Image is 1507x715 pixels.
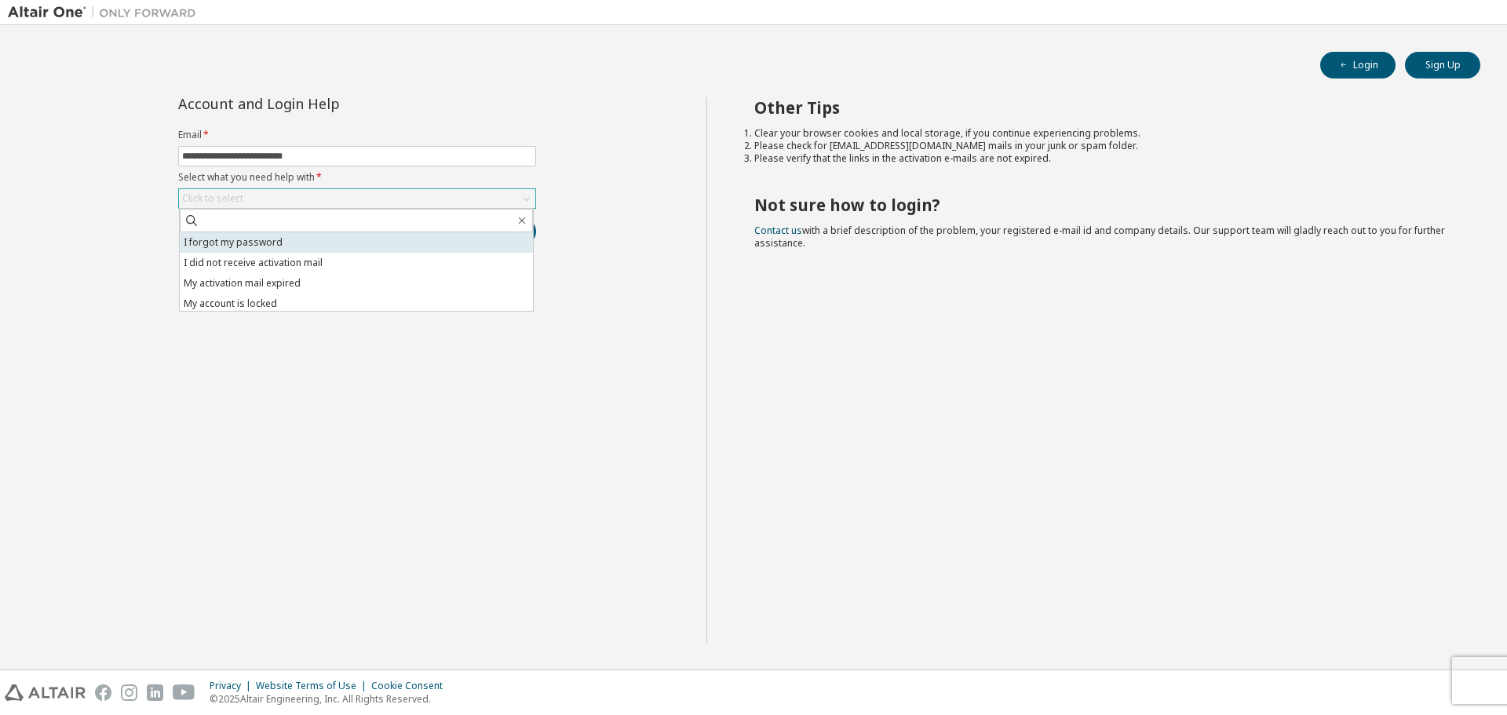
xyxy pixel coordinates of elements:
[178,97,465,110] div: Account and Login Help
[754,127,1453,140] li: Clear your browser cookies and local storage, if you continue experiencing problems.
[95,684,111,701] img: facebook.svg
[8,5,204,20] img: Altair One
[754,140,1453,152] li: Please check for [EMAIL_ADDRESS][DOMAIN_NAME] mails in your junk or spam folder.
[5,684,86,701] img: altair_logo.svg
[178,129,536,141] label: Email
[256,680,371,692] div: Website Terms of Use
[210,680,256,692] div: Privacy
[754,195,1453,215] h2: Not sure how to login?
[754,224,1445,250] span: with a brief description of the problem, your registered e-mail id and company details. Our suppo...
[178,171,536,184] label: Select what you need help with
[182,192,243,205] div: Click to select
[371,680,452,692] div: Cookie Consent
[210,692,452,706] p: © 2025 Altair Engineering, Inc. All Rights Reserved.
[147,684,163,701] img: linkedin.svg
[1320,52,1396,78] button: Login
[121,684,137,701] img: instagram.svg
[180,232,533,253] li: I forgot my password
[1405,52,1480,78] button: Sign Up
[754,224,802,237] a: Contact us
[173,684,195,701] img: youtube.svg
[179,189,535,208] div: Click to select
[754,152,1453,165] li: Please verify that the links in the activation e-mails are not expired.
[754,97,1453,118] h2: Other Tips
